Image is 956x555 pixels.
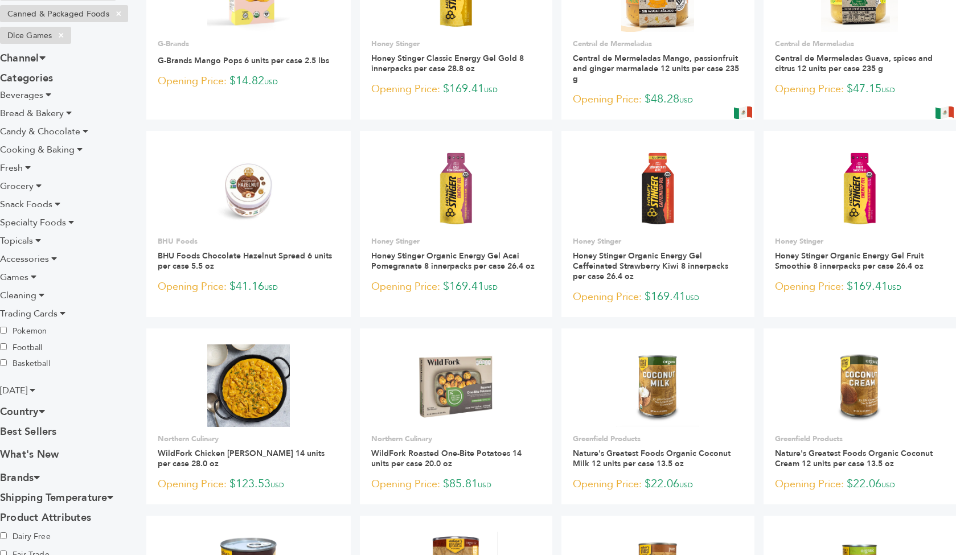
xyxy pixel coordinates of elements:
span: USD [881,480,895,490]
p: Honey Stinger [775,236,945,246]
p: Greenfield Products [775,434,945,444]
p: $41.16 [158,278,339,295]
p: $22.06 [775,476,945,493]
span: Opening Price: [158,476,227,492]
span: Opening Price: [371,81,440,97]
p: $47.15 [775,81,945,98]
img: Nature's Greatest Foods Organic Coconut Cream 12 units per case 13.5 oz [819,344,901,426]
img: BHU Foods Chocolate Hazelnut Spread 6 units per case 5.5 oz [207,147,290,229]
a: BHU Foods Chocolate Hazelnut Spread 6 units per case 5.5 oz [158,250,332,272]
p: Northern Culinary [158,434,339,444]
span: USD [679,96,693,105]
p: G-Brands [158,39,339,49]
p: $14.82 [158,73,339,90]
a: WildFork Roasted One-Bite Potatoes 14 units per case 20.0 oz [371,448,522,469]
span: × [109,7,128,20]
p: Honey Stinger [371,39,541,49]
span: USD [484,85,498,94]
p: $169.41 [371,278,541,295]
span: Opening Price: [573,289,642,305]
span: USD [478,480,491,490]
span: USD [484,283,498,292]
img: Honey Stinger Organic Energy Gel Fruit Smoothie 8 innerpacks per case 26.4 oz [819,147,901,229]
p: $169.41 [371,81,541,98]
span: Opening Price: [775,476,844,492]
a: WildFork Chicken [PERSON_NAME] 14 units per case 28.0 oz [158,448,325,469]
p: Greenfield Products [573,434,743,444]
p: $123.53 [158,476,339,493]
p: BHU Foods [158,236,339,246]
span: Opening Price: [573,92,642,107]
p: $48.28 [573,91,743,108]
a: G-Brands Mango Pops 6 units per case 2.5 lbs [158,55,329,66]
p: $85.81 [371,476,541,493]
span: Opening Price: [775,81,844,97]
span: USD [679,480,693,490]
a: Central de Mermeladas Mango, passionfruit and ginger marmalade 12 units per case 235 g [573,53,739,84]
p: $169.41 [775,278,945,295]
span: USD [881,85,895,94]
a: Nature's Greatest Foods Organic Coconut Cream 12 units per case 13.5 oz [775,448,933,469]
p: $169.41 [573,289,743,306]
p: Honey Stinger [371,236,541,246]
span: USD [264,283,278,292]
img: Nature's Greatest Foods Organic Coconut Milk 12 units per case 13.5 oz [617,344,699,426]
span: USD [270,480,284,490]
p: $22.06 [573,476,743,493]
p: Honey Stinger [573,236,743,246]
span: Opening Price: [158,73,227,89]
img: Honey Stinger Organic Energy Gel Caffeinated Strawberry Kiwi 8 innerpacks per case 26.4 oz [617,147,699,229]
span: USD [264,77,278,87]
span: × [52,28,71,42]
img: WildFork Roasted One-Bite Potatoes 14 units per case 20.0 oz [415,344,497,426]
img: WildFork Chicken Curry 14 units per case 28.0 oz [207,344,290,427]
p: Central de Mermeladas [573,39,743,49]
a: Honey Stinger Organic Energy Gel Caffeinated Strawberry Kiwi 8 innerpacks per case 26.4 oz [573,250,728,282]
span: Opening Price: [158,279,227,294]
a: Honey Stinger Organic Energy Gel Acai Pomegranate 8 innerpacks per case 26.4 oz [371,250,535,272]
p: Central de Mermeladas [775,39,945,49]
a: Honey Stinger Organic Energy Gel Fruit Smoothie 8 innerpacks per case 26.4 oz [775,250,924,272]
span: USD [686,293,699,302]
span: Opening Price: [573,476,642,492]
span: Opening Price: [371,279,440,294]
span: Opening Price: [371,476,440,492]
span: Opening Price: [775,279,844,294]
span: USD [888,283,901,292]
img: Honey Stinger Organic Energy Gel Acai Pomegranate 8 innerpacks per case 26.4 oz [415,147,498,229]
a: Nature's Greatest Foods Organic Coconut Milk 12 units per case 13.5 oz [573,448,731,469]
a: Central de Mermeladas Guava, spices and citrus 12 units per case 235 g [775,53,933,74]
p: Northern Culinary [371,434,541,444]
a: Honey Stinger Classic Energy Gel Gold 8 innerpacks per case 28.8 oz [371,53,524,74]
